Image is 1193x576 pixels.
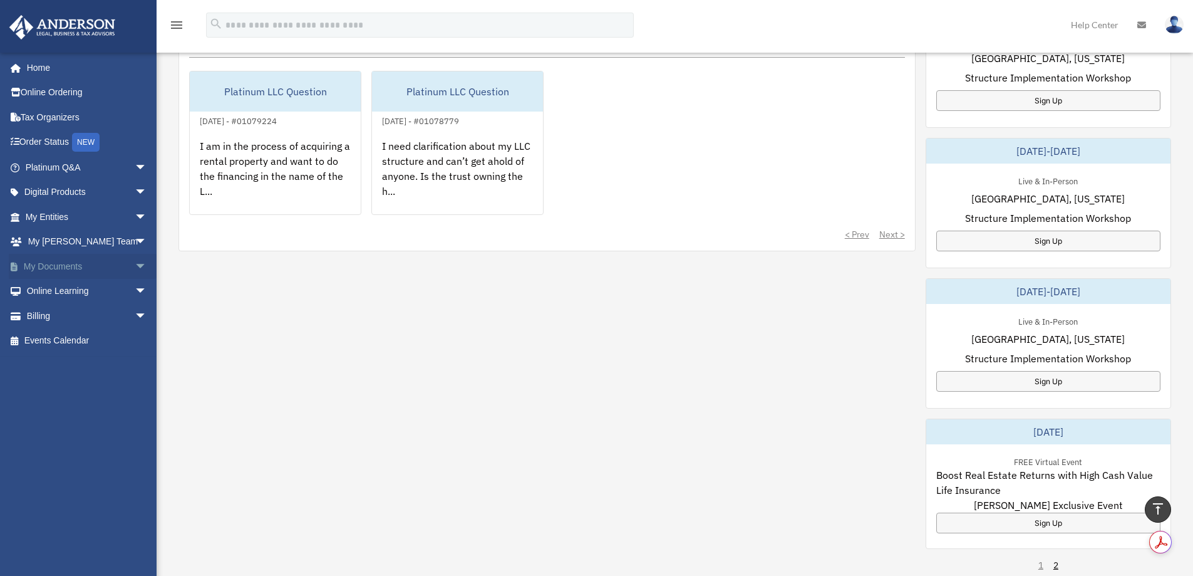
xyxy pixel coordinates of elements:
span: [GEOGRAPHIC_DATA], [US_STATE] [971,191,1125,206]
span: arrow_drop_down [135,229,160,255]
a: 2 [1053,559,1058,572]
div: I need clarification about my LLC structure and can’t get ahold of anyone. Is the trust owning th... [372,128,543,226]
span: Structure Implementation Workshop [965,351,1131,366]
span: arrow_drop_down [135,155,160,181]
a: menu [169,22,184,33]
span: [PERSON_NAME] Exclusive Event [974,498,1123,513]
img: Anderson Advisors Platinum Portal [6,15,119,39]
i: search [209,17,223,31]
a: Digital Productsarrow_drop_down [9,180,166,205]
span: [GEOGRAPHIC_DATA], [US_STATE] [971,332,1125,347]
a: Platinum LLC Question[DATE] - #01078779I need clarification about my LLC structure and can’t get ... [371,71,544,215]
div: [DATE]-[DATE] [926,279,1170,304]
span: arrow_drop_down [135,204,160,230]
a: Online Learningarrow_drop_down [9,279,166,304]
div: Live & In-Person [1008,174,1088,187]
div: [DATE] - #01078779 [372,113,469,127]
span: arrow_drop_down [135,254,160,280]
a: My Documentsarrow_drop_down [9,254,166,279]
i: menu [169,18,184,33]
a: Events Calendar [9,328,166,353]
span: Boost Real Estate Returns with High Cash Value Life Insurance [936,468,1160,498]
a: Sign Up [936,371,1160,392]
a: Tax Organizers [9,105,166,130]
a: vertical_align_top [1145,496,1171,523]
div: [DATE] [926,419,1170,444]
div: NEW [72,133,100,152]
span: [GEOGRAPHIC_DATA], [US_STATE] [971,51,1125,66]
i: vertical_align_top [1150,501,1165,516]
div: Live & In-Person [1008,314,1088,327]
a: Platinum Q&Aarrow_drop_down [9,155,166,180]
span: arrow_drop_down [135,180,160,206]
a: Home [9,55,160,80]
div: [DATE]-[DATE] [926,139,1170,164]
a: My Entitiesarrow_drop_down [9,204,166,229]
span: Structure Implementation Workshop [965,211,1131,226]
span: Structure Implementation Workshop [965,70,1131,85]
a: Online Ordering [9,80,166,105]
a: Billingarrow_drop_down [9,303,166,328]
a: Sign Up [936,513,1160,533]
span: arrow_drop_down [135,303,160,329]
a: My [PERSON_NAME] Teamarrow_drop_down [9,229,166,254]
a: Platinum LLC Question[DATE] - #01079224I am in the process of acquiring a rental property and wan... [189,71,361,215]
span: arrow_drop_down [135,279,160,305]
a: Sign Up [936,90,1160,111]
img: User Pic [1165,16,1184,34]
div: I am in the process of acquiring a rental property and want to do the financing in the name of th... [190,128,361,226]
div: Platinum LLC Question [372,71,543,112]
div: [DATE] - #01079224 [190,113,287,127]
div: FREE Virtual Event [1004,454,1092,468]
a: Sign Up [936,231,1160,251]
a: Order StatusNEW [9,130,166,155]
div: Platinum LLC Question [190,71,361,112]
